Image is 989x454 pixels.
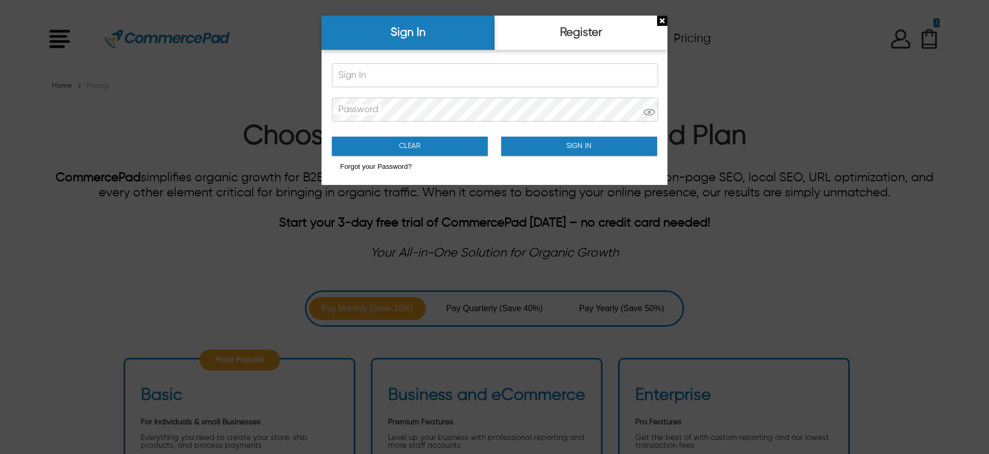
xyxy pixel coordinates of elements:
div: Register [495,16,667,50]
div: Sign In [322,16,495,50]
div: Close Sign Popup [657,16,667,26]
button: Forgot your Password? [332,158,420,175]
button: Sign In [501,137,658,156]
div: SignUp and Register LayOver Opened [322,16,667,185]
button: Clear [332,137,488,156]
